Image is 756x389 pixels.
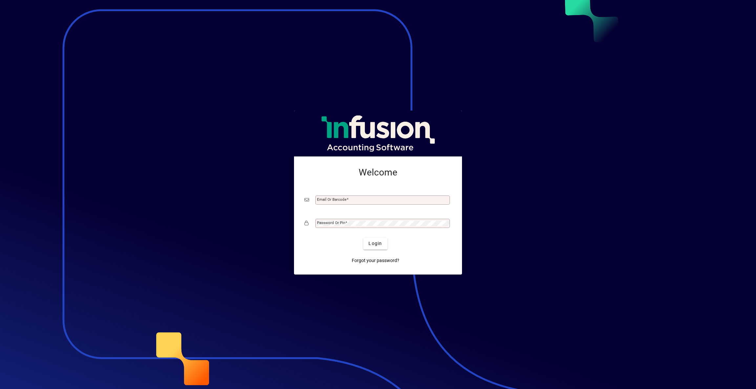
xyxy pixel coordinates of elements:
a: Forgot your password? [349,255,402,267]
h2: Welcome [304,167,451,178]
mat-label: Email or Barcode [317,197,346,202]
span: Login [368,240,382,247]
button: Login [363,238,387,250]
span: Forgot your password? [352,257,399,264]
mat-label: Password or Pin [317,220,345,225]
